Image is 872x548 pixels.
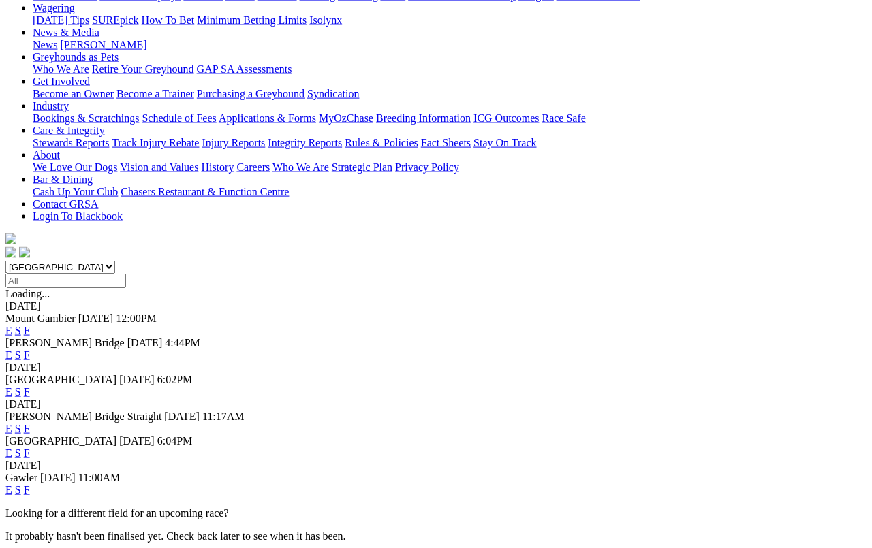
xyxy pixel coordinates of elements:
[197,63,292,75] a: GAP SA Assessments
[197,14,307,26] a: Minimum Betting Limits
[33,2,75,14] a: Wagering
[345,137,418,148] a: Rules & Policies
[92,63,194,75] a: Retire Your Greyhound
[5,398,867,410] div: [DATE]
[33,137,109,148] a: Stewards Reports
[15,423,21,434] a: S
[33,76,90,87] a: Get Involved
[5,410,161,422] span: [PERSON_NAME] Bridge Straight
[5,484,12,496] a: E
[236,161,270,173] a: Careers
[33,161,117,173] a: We Love Our Dogs
[33,112,867,125] div: Industry
[197,88,305,99] a: Purchasing a Greyhound
[5,460,867,472] div: [DATE]
[319,112,373,124] a: MyOzChase
[201,161,234,173] a: History
[5,530,346,542] partial: It probably hasn't been finalised yet. Check back later to see when it has been.
[202,410,245,422] span: 11:17AM
[473,112,539,124] a: ICG Outcomes
[33,112,139,124] a: Bookings & Scratchings
[15,447,21,459] a: S
[219,112,316,124] a: Applications & Forms
[33,149,60,161] a: About
[33,210,123,222] a: Login To Blackbook
[5,312,76,324] span: Mount Gambier
[5,435,116,447] span: [GEOGRAPHIC_DATA]
[5,274,126,288] input: Select date
[5,423,12,434] a: E
[33,63,867,76] div: Greyhounds as Pets
[268,137,342,148] a: Integrity Reports
[60,39,146,50] a: [PERSON_NAME]
[24,349,30,361] a: F
[40,472,76,483] span: [DATE]
[5,447,12,459] a: E
[15,484,21,496] a: S
[5,325,12,336] a: E
[33,88,867,100] div: Get Involved
[5,288,50,300] span: Loading...
[376,112,471,124] a: Breeding Information
[33,14,867,27] div: Wagering
[142,112,216,124] a: Schedule of Fees
[33,39,867,51] div: News & Media
[24,423,30,434] a: F
[164,410,200,422] span: [DATE]
[127,337,163,349] span: [DATE]
[309,14,342,26] a: Isolynx
[78,312,114,324] span: [DATE]
[5,386,12,398] a: E
[121,186,289,197] a: Chasers Restaurant & Function Centre
[5,507,867,519] p: Looking for a different field for an upcoming race?
[33,63,89,75] a: Who We Are
[24,325,30,336] a: F
[272,161,329,173] a: Who We Are
[112,137,199,148] a: Track Injury Rebate
[33,198,98,210] a: Contact GRSA
[78,472,121,483] span: 11:00AM
[542,112,585,124] a: Race Safe
[202,137,265,148] a: Injury Reports
[5,472,37,483] span: Gawler
[157,374,193,385] span: 6:02PM
[33,186,118,197] a: Cash Up Your Club
[5,361,867,374] div: [DATE]
[15,325,21,336] a: S
[24,484,30,496] a: F
[5,337,125,349] span: [PERSON_NAME] Bridge
[5,374,116,385] span: [GEOGRAPHIC_DATA]
[33,125,105,136] a: Care & Integrity
[33,186,867,198] div: Bar & Dining
[33,14,89,26] a: [DATE] Tips
[33,27,99,38] a: News & Media
[33,39,57,50] a: News
[33,100,69,112] a: Industry
[33,88,114,99] a: Become an Owner
[5,300,867,312] div: [DATE]
[5,247,16,258] img: facebook.svg
[24,386,30,398] a: F
[33,174,93,185] a: Bar & Dining
[421,137,471,148] a: Fact Sheets
[5,233,16,244] img: logo-grsa-white.png
[5,349,12,361] a: E
[33,161,867,174] div: About
[15,386,21,398] a: S
[120,161,198,173] a: Vision and Values
[119,374,155,385] span: [DATE]
[33,51,119,63] a: Greyhounds as Pets
[142,14,195,26] a: How To Bet
[157,435,193,447] span: 6:04PM
[395,161,459,173] a: Privacy Policy
[116,88,194,99] a: Become a Trainer
[92,14,138,26] a: SUREpick
[332,161,392,173] a: Strategic Plan
[24,447,30,459] a: F
[165,337,200,349] span: 4:44PM
[119,435,155,447] span: [DATE]
[19,247,30,258] img: twitter.svg
[15,349,21,361] a: S
[307,88,359,99] a: Syndication
[33,137,867,149] div: Care & Integrity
